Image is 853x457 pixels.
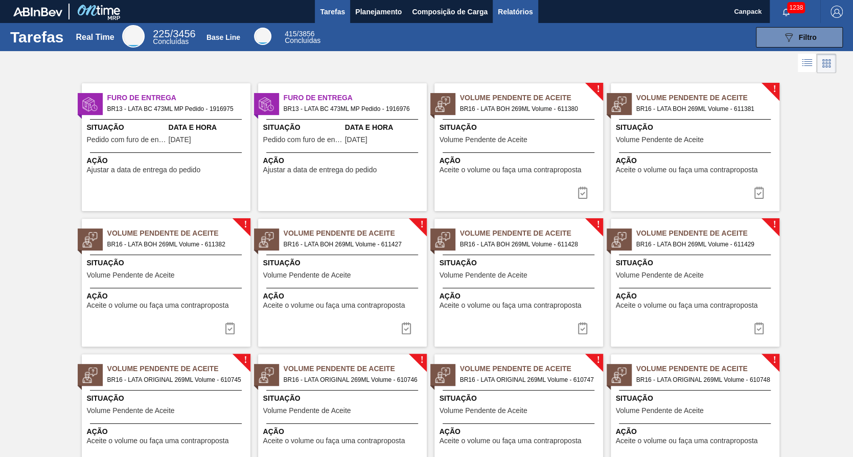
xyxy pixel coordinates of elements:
[616,302,758,309] span: Aceite o volume ou faça uma contraproposta
[570,182,595,203] button: icon-task-complete
[440,426,601,437] span: Ação
[153,37,189,45] span: Concluídas
[107,239,242,250] span: BR16 - LATA BOH 269ML Volume - 611382
[169,122,248,133] span: Data e Hora
[263,393,424,404] span: Situação
[611,368,627,383] img: status
[636,93,779,103] span: Volume Pendente de Aceite
[263,437,405,445] span: Aceite o volume ou faça uma contraproposta
[87,136,166,144] span: Pedido com furo de entrega
[440,407,527,415] span: Volume Pendente de Aceite
[798,54,817,73] div: Visão em Lista
[817,54,836,73] div: Visão em Cards
[76,33,114,42] div: Real Time
[82,368,98,383] img: status
[355,6,402,18] span: Planejamento
[498,6,533,18] span: Relatórios
[412,6,488,18] span: Composição de Carga
[87,166,201,174] span: Ajustar a data de entrega do pedido
[616,166,758,174] span: Aceite o volume ou faça uma contraproposta
[420,356,423,364] span: !
[611,232,627,247] img: status
[224,322,236,334] img: icon-task-complete
[616,437,758,445] span: Aceite o volume ou faça uma contraproposta
[107,93,250,103] span: Furo de Entrega
[263,155,424,166] span: Ação
[153,28,170,39] span: 225
[636,363,779,374] span: Volume Pendente de Aceite
[773,85,776,93] span: !
[756,27,843,48] button: Filtro
[82,97,98,112] img: status
[460,228,603,239] span: Volume Pendente de Aceite
[285,31,320,44] div: Base Line
[570,318,595,338] button: icon-task-complete
[87,271,175,279] span: Volume Pendente de Aceite
[577,322,589,334] img: icon-task-complete
[773,221,776,228] span: !
[747,182,771,203] div: Completar tarefa: 29985214
[107,103,242,115] span: BR13 - LATA BC 473ML MP Pedido - 1916975
[616,136,704,144] span: Volume Pendente de Aceite
[87,407,175,415] span: Volume Pendente de Aceite
[440,271,527,279] span: Volume Pendente de Aceite
[345,122,424,133] span: Data e Hora
[153,28,195,39] span: / 3456
[244,221,247,228] span: !
[636,374,771,385] span: BR16 - LATA ORIGINAL 269ML Volume - 610748
[284,239,419,250] span: BR16 - LATA BOH 269ML Volume - 611427
[218,318,242,338] button: icon-task-complete
[285,30,296,38] span: 415
[440,166,582,174] span: Aceite o volume ou faça uma contraproposta
[284,93,427,103] span: Furo de Entrega
[206,33,240,41] div: Base Line
[87,122,166,133] span: Situação
[87,302,229,309] span: Aceite o volume ou faça uma contraproposta
[636,239,771,250] span: BR16 - LATA BOH 269ML Volume - 611429
[259,368,274,383] img: status
[87,437,229,445] span: Aceite o volume ou faça uma contraproposta
[107,228,250,239] span: Volume Pendente de Aceite
[394,318,419,338] button: icon-task-complete
[435,232,450,247] img: status
[284,374,419,385] span: BR16 - LATA ORIGINAL 269ML Volume - 610746
[285,30,314,38] span: / 3856
[616,258,777,268] span: Situação
[87,258,248,268] span: Situação
[440,302,582,309] span: Aceite o volume ou faça uma contraproposta
[440,155,601,166] span: Ação
[420,221,423,228] span: !
[440,291,601,302] span: Ação
[259,97,274,112] img: status
[747,182,771,203] button: icon-task-complete
[747,318,771,338] div: Completar tarefa: 29985218
[284,228,427,239] span: Volume Pendente de Aceite
[259,232,274,247] img: status
[596,221,600,228] span: !
[263,136,342,144] span: Pedido com furo de entrega
[263,291,424,302] span: Ação
[244,356,247,364] span: !
[87,426,248,437] span: Ação
[435,97,450,112] img: status
[460,363,603,374] span: Volume Pendente de Aceite
[107,363,250,374] span: Volume Pendente de Aceite
[440,437,582,445] span: Aceite o volume ou faça uma contraproposta
[435,368,450,383] img: status
[263,302,405,309] span: Aceite o volume ou faça uma contraproposta
[87,393,248,404] span: Situação
[616,426,777,437] span: Ação
[787,2,805,13] span: 1238
[570,318,595,338] div: Completar tarefa: 29985217
[460,374,595,385] span: BR16 - LATA ORIGINAL 269ML Volume - 610747
[440,136,527,144] span: Volume Pendente de Aceite
[616,155,777,166] span: Ação
[218,318,242,338] div: Completar tarefa: 29985215
[107,374,242,385] span: BR16 - LATA ORIGINAL 269ML Volume - 610745
[320,6,345,18] span: Tarefas
[596,85,600,93] span: !
[440,258,601,268] span: Situação
[263,122,342,133] span: Situação
[400,322,412,334] img: icon-task-complete
[616,407,704,415] span: Volume Pendente de Aceite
